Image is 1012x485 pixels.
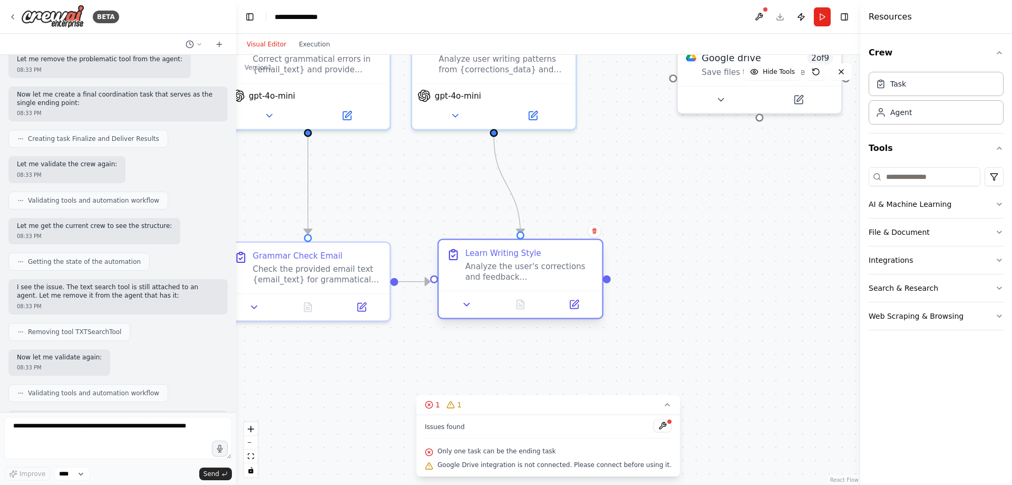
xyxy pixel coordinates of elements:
img: Logo [21,5,84,28]
g: Edge from 6f0ff7bd-34f8-41cb-a1d9-5133b7b5785a to 5c149a3b-5eec-40e7-b381-4d1a8210b1e6 [487,137,527,234]
button: Open in side panel [551,297,597,312]
div: Correct grammatical errors in {email_text} and provide suggestions for improvement while maintain... [253,54,382,75]
button: No output available [492,297,549,312]
div: Tools [869,163,1004,339]
button: Hide right sidebar [837,9,852,24]
div: Learn Writing StyleAnalyze the user's corrections and feedback {corrections_data} to build and up... [437,241,604,321]
button: Delete node [588,224,601,237]
span: gpt-4o-mini [249,90,295,101]
img: Google Drive [686,51,696,62]
div: Agent [890,107,912,118]
g: Edge from 6051b7d5-681f-4fa7-9a43-bfcf869434a1 to 5c149a3b-5eec-40e7-b381-4d1a8210b1e6 [398,275,430,288]
span: Number of enabled actions [807,51,833,64]
div: Check the provided email text {email_text} for grammatical errors, punctuation issues, and clarit... [253,264,382,285]
button: fit view [244,450,258,463]
button: Web Scraping & Browsing [869,302,1004,330]
div: BETA [93,11,119,23]
button: Open in side panel [761,92,835,108]
div: 08:33 PM [17,232,172,240]
button: Improve [4,467,50,481]
span: Validating tools and automation workflow [28,389,159,397]
span: Validating tools and automation workflow [28,196,159,205]
div: Learn Writing Style [465,248,541,259]
button: Send [199,468,232,480]
a: React Flow attribution [830,477,859,483]
span: Creating task Finalize and Deliver Results [28,135,159,143]
span: Hide Tools [763,68,795,76]
button: Switch to previous chat [181,38,207,51]
p: Let me validate the crew again: [17,160,117,169]
span: Google Drive integration is not connected. Please connect before using it. [437,461,672,469]
div: React Flow controls [244,422,258,477]
span: Getting the state of the automation [28,258,141,266]
button: Open in side panel [339,299,385,315]
div: Analyze user writing patterns from {corrections_data} and adapt suggestions to match the user's n... [411,15,577,130]
div: Analyze user writing patterns from {corrections_data} and adapt suggestions to match the user's n... [439,54,567,75]
div: Analyze the user's corrections and feedback {corrections_data} to build and update a personalized... [465,261,594,282]
div: 08:33 PM [17,109,219,117]
button: Click to speak your automation idea [212,441,228,457]
p: Now let me create a final coordination task that serves as the single ending point: [17,91,219,107]
div: Task [890,79,906,89]
button: Open in side panel [495,108,570,123]
span: Issues found [425,423,465,431]
button: Crew [869,38,1004,68]
div: 08:33 PM [17,302,219,310]
button: No output available [280,299,336,315]
g: Edge from 569f895f-268e-4e4e-a604-d4c48a224cdf to 6051b7d5-681f-4fa7-9a43-bfcf869434a1 [301,137,315,234]
div: 08:33 PM [17,66,182,74]
button: Search & Research [869,274,1004,302]
nav: breadcrumb [275,12,327,22]
button: Hide left sidebar [242,9,257,24]
span: Removing tool TXTSearchTool [28,328,121,336]
div: Version 1 [245,63,272,72]
button: zoom out [244,436,258,450]
div: Grammar Check EmailCheck the provided email text {email_text} for grammatical errors, punctuation... [225,241,391,321]
button: Hide Tools [744,63,801,80]
p: I see the issue. The text search tool is still attached to an agent. Let me remove it from the ag... [17,283,219,300]
button: toggle interactivity [244,463,258,477]
div: 08:33 PM [17,364,102,372]
span: gpt-4o-mini [435,90,481,101]
div: Correct grammatical errors in {email_text} and provide suggestions for improvement while maintain... [225,15,391,130]
span: 1 [457,400,462,410]
button: Execution [293,38,336,51]
h4: Resources [869,11,912,23]
button: Open in side panel [309,108,384,123]
button: 11 [416,395,680,415]
button: Tools [869,134,1004,163]
div: Google drive [702,51,761,64]
button: zoom in [244,422,258,436]
div: Save files to Google Drive [702,67,833,78]
div: Google DriveGoogle drive2of9Save files to Google Drive [676,42,842,114]
p: Let me remove the problematic tool from the agent: [17,55,182,64]
div: Grammar Check Email [253,251,343,261]
span: 1 [435,400,440,410]
button: AI & Machine Learning [869,191,1004,218]
button: Integrations [869,246,1004,274]
button: File & Document [869,218,1004,246]
span: Send [203,470,219,478]
span: Improve [20,470,45,478]
span: Only one task can be the ending task [437,447,556,455]
p: Let me get the current crew to see the structure: [17,222,172,231]
div: Crew [869,68,1004,133]
div: 08:33 PM [17,171,117,179]
button: Visual Editor [240,38,293,51]
button: Start a new chat [211,38,228,51]
p: Now let me validate again: [17,354,102,362]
